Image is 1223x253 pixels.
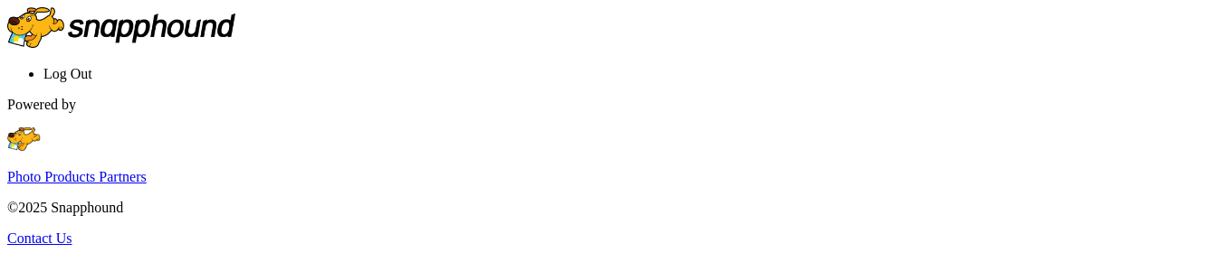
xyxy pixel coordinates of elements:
img: Footer [7,127,139,151]
a: Contact Us [7,230,72,246]
a: Photo Products Partners [7,169,147,184]
p: ©2025 Snapphound [7,200,1216,216]
p: Powered by [7,97,1216,113]
a: Log Out [43,66,92,81]
img: Snapphound Logo [7,7,235,48]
